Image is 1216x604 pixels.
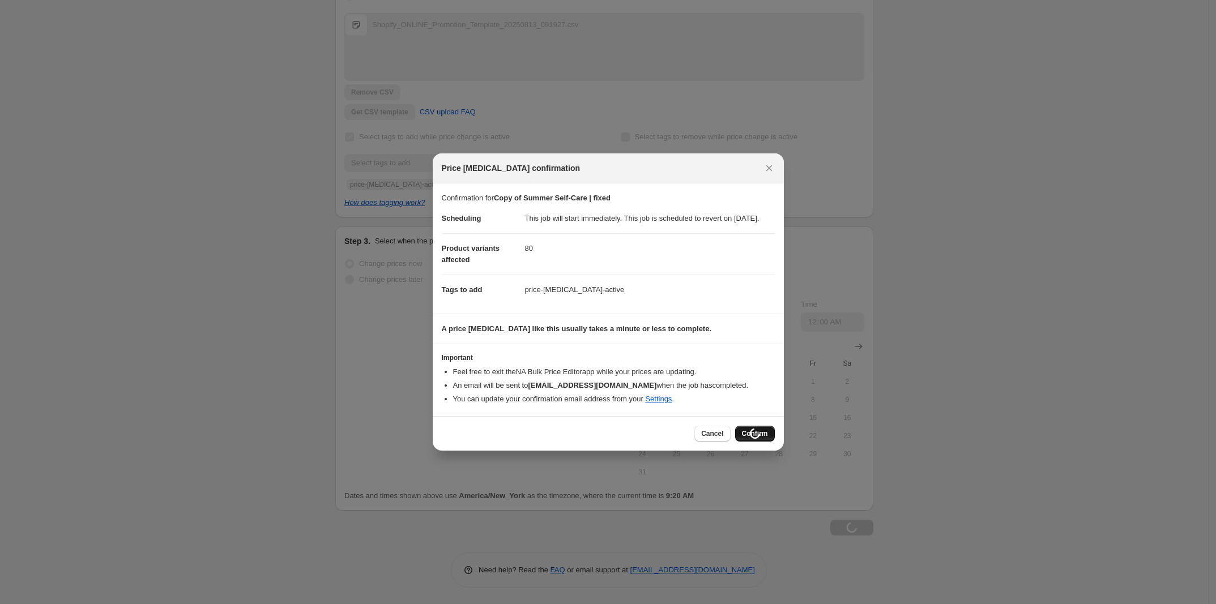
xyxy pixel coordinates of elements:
[645,395,672,403] a: Settings
[442,285,483,294] span: Tags to add
[442,324,712,333] b: A price [MEDICAL_DATA] like this usually takes a minute or less to complete.
[453,366,775,378] li: Feel free to exit the NA Bulk Price Editor app while your prices are updating.
[442,192,775,204] p: Confirmation for
[525,233,775,263] dd: 80
[442,353,775,362] h3: Important
[453,393,775,405] li: You can update your confirmation email address from your .
[694,426,730,442] button: Cancel
[442,162,581,174] span: Price [MEDICAL_DATA] confirmation
[701,429,723,438] span: Cancel
[442,244,500,264] span: Product variants affected
[525,275,775,305] dd: price-[MEDICAL_DATA]-active
[761,160,777,176] button: Close
[525,204,775,233] dd: This job will start immediately. This job is scheduled to revert on [DATE].
[453,380,775,391] li: An email will be sent to when the job has completed .
[494,194,611,202] b: Copy of Summer Self-Care | fixed
[442,214,481,222] span: Scheduling
[528,381,656,389] b: [EMAIL_ADDRESS][DOMAIN_NAME]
